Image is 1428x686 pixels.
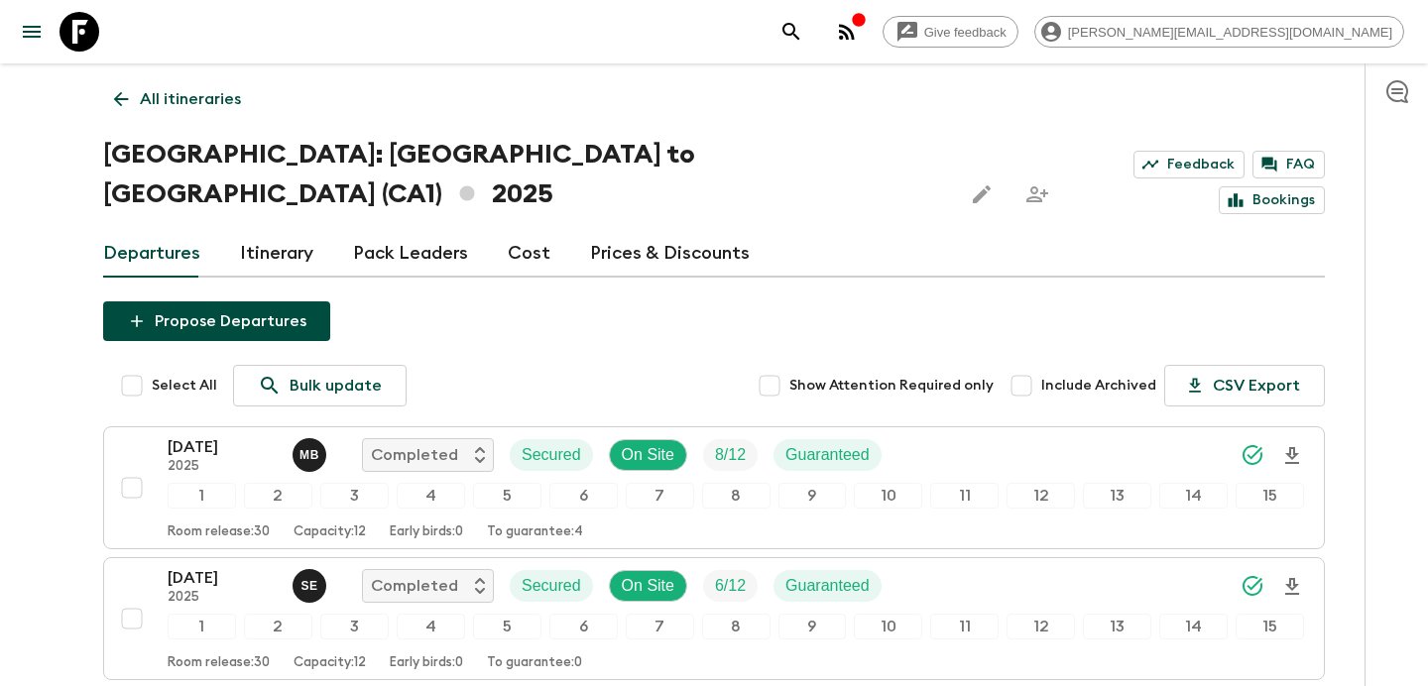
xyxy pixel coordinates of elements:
p: All itineraries [140,87,241,111]
div: On Site [609,570,687,602]
div: 14 [1159,483,1228,509]
a: All itineraries [103,79,252,119]
button: menu [12,12,52,52]
div: Secured [510,570,593,602]
p: Capacity: 12 [294,524,366,540]
div: 7 [626,483,694,509]
p: Guaranteed [785,443,870,467]
div: 15 [1236,614,1304,639]
span: Include Archived [1041,376,1156,396]
span: Micaël Bilodeau [293,444,330,460]
p: [DATE] [168,566,277,590]
p: Early birds: 0 [390,524,463,540]
button: [DATE]2025Stephen ExlerCompletedSecuredOn SiteTrip FillGuaranteed123456789101112131415Room releas... [103,557,1325,680]
h1: [GEOGRAPHIC_DATA]: [GEOGRAPHIC_DATA] to [GEOGRAPHIC_DATA] (CA1) 2025 [103,135,946,214]
div: [PERSON_NAME][EMAIL_ADDRESS][DOMAIN_NAME] [1034,16,1404,48]
div: 4 [397,483,465,509]
a: Itinerary [240,230,313,278]
svg: Download Onboarding [1280,575,1304,599]
div: 13 [1083,614,1151,639]
div: 5 [473,483,541,509]
a: Prices & Discounts [590,230,750,278]
a: Cost [508,230,550,278]
div: Trip Fill [703,439,758,471]
div: 6 [549,483,618,509]
p: 6 / 12 [715,574,746,598]
a: Departures [103,230,200,278]
span: Stephen Exler [293,575,330,591]
p: Room release: 30 [168,524,270,540]
span: Share this itinerary [1017,174,1057,214]
span: Show Attention Required only [789,376,994,396]
p: Capacity: 12 [294,655,366,671]
p: Completed [371,443,458,467]
div: 8 [702,483,771,509]
div: 2 [244,614,312,639]
p: 2025 [168,459,277,475]
div: 10 [854,614,922,639]
div: 1 [168,483,236,509]
p: Room release: 30 [168,655,270,671]
button: Propose Departures [103,301,330,341]
span: Give feedback [913,25,1017,40]
div: 10 [854,483,922,509]
a: FAQ [1252,151,1325,178]
svg: Download Onboarding [1280,444,1304,468]
a: Pack Leaders [353,230,468,278]
div: 9 [778,614,847,639]
div: 7 [626,614,694,639]
p: Early birds: 0 [390,655,463,671]
p: 8 / 12 [715,443,746,467]
div: 14 [1159,614,1228,639]
p: To guarantee: 4 [487,524,583,540]
div: 11 [930,614,999,639]
div: Secured [510,439,593,471]
button: [DATE]2025Micaël BilodeauCompletedSecuredOn SiteTrip FillGuaranteed123456789101112131415Room rele... [103,426,1325,549]
svg: Synced Successfully [1241,574,1264,598]
div: Trip Fill [703,570,758,602]
div: 8 [702,614,771,639]
div: 12 [1007,614,1075,639]
a: Bookings [1219,186,1325,214]
p: On Site [622,443,674,467]
p: Guaranteed [785,574,870,598]
div: 15 [1236,483,1304,509]
div: 3 [320,614,389,639]
p: To guarantee: 0 [487,655,582,671]
div: 4 [397,614,465,639]
p: [DATE] [168,435,277,459]
button: CSV Export [1164,365,1325,406]
p: Completed [371,574,458,598]
div: 1 [168,614,236,639]
a: Give feedback [883,16,1018,48]
p: 2025 [168,590,277,606]
div: On Site [609,439,687,471]
div: 6 [549,614,618,639]
a: Bulk update [233,365,407,406]
span: [PERSON_NAME][EMAIL_ADDRESS][DOMAIN_NAME] [1057,25,1403,40]
div: 3 [320,483,389,509]
div: 12 [1007,483,1075,509]
svg: Synced Successfully [1241,443,1264,467]
a: Feedback [1133,151,1245,178]
div: 13 [1083,483,1151,509]
span: Select All [152,376,217,396]
button: Edit this itinerary [962,174,1002,214]
div: 2 [244,483,312,509]
div: 5 [473,614,541,639]
button: search adventures [772,12,811,52]
p: On Site [622,574,674,598]
p: Secured [522,443,581,467]
p: Secured [522,574,581,598]
div: 9 [778,483,847,509]
div: 11 [930,483,999,509]
p: Bulk update [290,374,382,398]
